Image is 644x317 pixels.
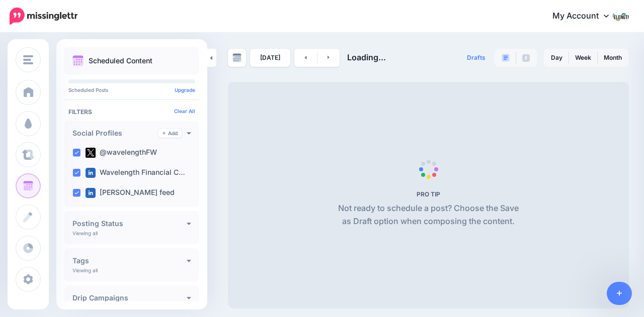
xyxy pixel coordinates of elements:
h4: Filters [68,108,195,116]
img: twitter-square.png [86,148,96,158]
a: Day [545,50,569,66]
img: facebook-grey-square.png [522,54,530,62]
img: linkedin-square.png [86,168,96,178]
p: Not ready to schedule a post? Choose the Save as Draft option when composing the content. [334,202,523,228]
p: Scheduled Posts [68,87,195,92]
h4: Posting Status [72,220,187,227]
img: menu.png [23,55,33,64]
span: Drafts [467,55,486,61]
h4: Drip Campaigns [72,294,187,301]
a: Clear All [174,108,195,114]
label: [PERSON_NAME] feed [86,188,175,198]
a: Add [158,129,182,138]
img: calendar.png [72,55,84,66]
img: paragraph-boxed.png [502,54,510,62]
span: Loading... [347,52,386,62]
h4: Social Profiles [72,130,158,137]
p: Scheduled Content [89,57,152,64]
img: calendar-grey-darker.png [232,53,242,62]
a: Upgrade [175,87,195,93]
img: Missinglettr [10,8,77,25]
h5: PRO TIP [334,190,523,198]
a: Month [598,50,628,66]
label: Wavelength Financial C… [86,168,185,178]
label: @wavelengthFW [86,148,157,158]
a: [DATE] [250,49,290,67]
img: linkedin-square.png [86,188,96,198]
h4: Tags [72,257,187,264]
a: My Account [542,4,629,29]
p: Viewing all [72,230,98,236]
a: Week [569,50,597,66]
a: Drafts [461,49,492,67]
p: Viewing all [72,267,98,273]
